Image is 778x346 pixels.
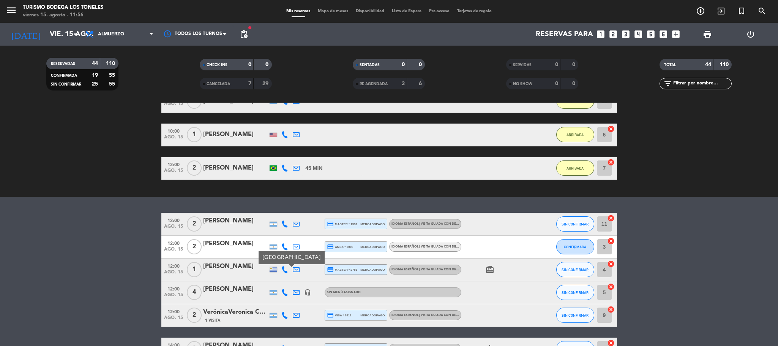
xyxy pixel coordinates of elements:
strong: 0 [572,81,577,86]
strong: 0 [248,62,251,67]
span: 45 MIN [305,164,322,173]
span: mercadopago [360,267,385,272]
span: 10:00 [164,126,183,135]
div: Turismo Bodega Los Toneles [23,4,103,11]
button: SIN CONFIRMAR [556,308,594,323]
strong: 0 [402,62,405,67]
span: ago. 15 [164,315,183,324]
strong: 55 [109,73,117,78]
i: add_box [671,29,681,39]
span: CONFIRMADA [51,74,77,78]
button: ARRIBADA [556,127,594,142]
div: [PERSON_NAME] [203,239,268,249]
button: ARRIBADA [556,160,594,176]
strong: 55 [109,81,117,87]
div: [PERSON_NAME] [203,284,268,294]
span: 12:00 [164,261,183,270]
i: looks_3 [621,29,631,39]
button: menu [6,5,17,19]
i: looks_4 [633,29,643,39]
button: SIN CONFIRMAR [556,216,594,232]
i: arrow_drop_down [71,30,80,39]
i: credit_card [327,312,334,319]
strong: 3 [402,81,405,86]
i: cancel [607,214,615,222]
i: headset_mic [304,289,311,296]
span: ARRIBADA [567,99,584,103]
span: 2 [187,308,202,323]
i: cancel [607,237,615,245]
strong: 29 [262,81,270,86]
span: ago. 15 [164,135,183,143]
span: 12:00 [164,160,183,168]
span: ago. 15 [164,292,183,301]
span: ago. 15 [164,224,183,233]
span: amex * 3006 [327,243,353,250]
span: ago. 15 [164,247,183,256]
strong: 0 [265,62,270,67]
i: cancel [607,283,615,290]
span: ago. 15 [164,168,183,177]
button: SIN CONFIRMAR [556,285,594,300]
span: ARRIBADA [567,166,584,170]
span: Pre-acceso [425,9,453,13]
span: Idioma Español | Visita guiada con degustación itinerante - Mosquita Muerta [391,268,527,271]
div: [PERSON_NAME] [203,163,268,173]
strong: 110 [106,61,117,66]
div: viernes 15. agosto - 11:56 [23,11,103,19]
i: looks_one [596,29,606,39]
i: cancel [607,125,615,133]
strong: 110 [720,62,730,67]
strong: 19 [92,73,98,78]
div: [PERSON_NAME] [203,216,268,226]
i: looks_5 [646,29,656,39]
i: add_circle_outline [696,6,705,16]
span: Almuerzo [98,32,124,37]
strong: 0 [555,62,558,67]
strong: 7 [248,81,251,86]
i: cancel [607,306,615,313]
span: 1 [187,262,202,277]
span: SIN CONFIRMAR [562,313,589,317]
span: Lista de Espera [388,9,425,13]
strong: 6 [419,81,423,86]
span: TOTAL [664,63,676,67]
span: ARRIBADA [567,133,584,137]
span: mercadopago [360,313,385,318]
span: Idioma Español | Visita guiada con degustación itinerante - Mosquita Muerta [391,222,527,225]
span: SIN CONFIRMAR [562,290,589,295]
span: SIN CONFIRMAR [562,222,589,226]
i: looks_two [608,29,618,39]
span: visa * 7611 [327,312,352,319]
span: fiber_manual_record [248,25,252,30]
span: 4 [187,285,202,300]
strong: 44 [705,62,711,67]
span: master * 1991 [327,221,358,227]
span: 12:00 [164,238,183,247]
span: Reservas para [536,30,593,38]
i: power_settings_new [746,30,755,39]
i: credit_card [327,243,334,250]
span: RESERVADAS [51,62,75,66]
span: mercadopago [360,244,385,249]
span: Idioma Español | Visita guiada con degustación itinerante - Mosquita Muerta [391,314,527,317]
span: Mapa de mesas [314,9,352,13]
span: 1 [187,127,202,142]
i: looks_6 [658,29,668,39]
span: print [703,30,712,39]
i: [DATE] [6,26,46,43]
span: pending_actions [239,30,248,39]
span: ago. 15 [164,101,183,110]
span: 2 [187,160,202,176]
span: 1 Visita [205,317,220,324]
i: credit_card [327,221,334,227]
span: mercadopago [360,222,385,227]
span: Disponibilidad [352,9,388,13]
span: Mis reservas [282,9,314,13]
span: SIN CONFIRMAR [51,83,81,86]
div: [PERSON_NAME] [203,262,268,271]
i: credit_card [327,266,334,273]
div: VerónicaVeronica Cantaleano [203,307,268,317]
span: master * 2751 [327,266,358,273]
span: Idioma Español | Visita guiada con degustación itinerante - Mosquita Muerta [391,245,527,248]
